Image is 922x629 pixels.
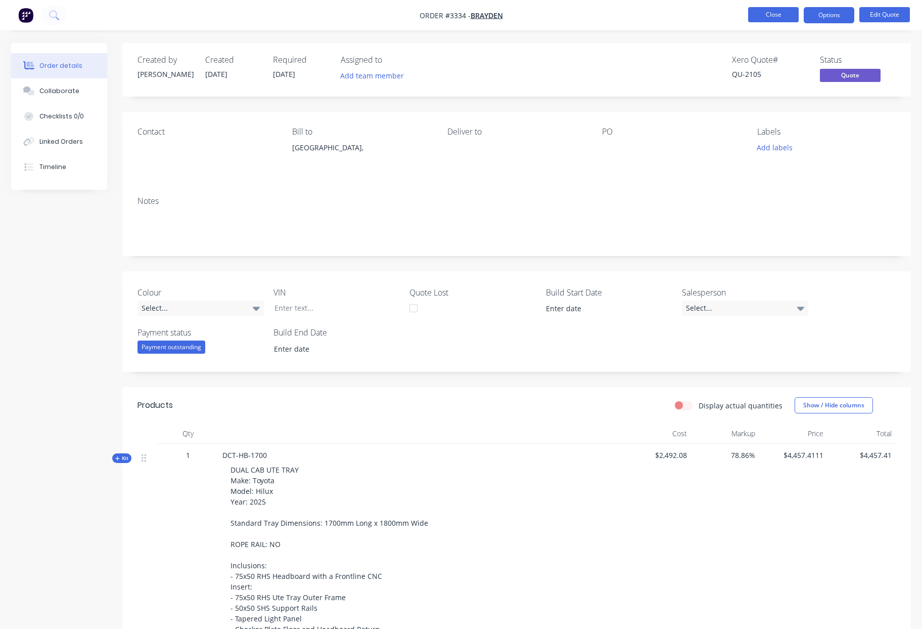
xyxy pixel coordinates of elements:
div: Checklists 0/0 [39,112,84,121]
a: Brayden [471,11,503,20]
label: Salesperson [682,286,808,299]
span: $4,457.41 [832,450,892,460]
div: Select... [682,301,808,316]
button: Options [804,7,854,23]
div: QU-2105 [732,69,808,79]
button: Close [748,7,799,22]
span: 78.86% [695,450,755,460]
div: Kit [112,453,131,463]
div: Required [273,55,329,65]
label: VIN [273,286,400,299]
button: Linked Orders [11,129,107,154]
div: Payment outstanding [137,341,205,354]
button: Collaborate [11,78,107,104]
span: $4,457.4111 [763,450,823,460]
div: Status [820,55,896,65]
div: Deliver to [447,127,586,137]
span: DCT-HB-1700 [222,450,267,460]
div: Cost [623,424,691,444]
div: Labels [757,127,896,137]
button: Show / Hide columns [795,397,873,413]
div: Products [137,399,173,411]
label: Colour [137,286,264,299]
div: Bill to [292,127,431,137]
div: [GEOGRAPHIC_DATA], [292,141,431,155]
input: Enter date [539,301,665,316]
span: Kit [115,454,128,462]
div: Xero Quote # [732,55,808,65]
div: Created by [137,55,193,65]
button: Add team member [341,69,409,82]
button: Quote [820,69,881,84]
div: Price [759,424,827,444]
div: Notes [137,196,896,206]
label: Quote Lost [409,286,536,299]
button: Add team member [335,69,409,82]
span: 1 [186,450,190,460]
button: Checklists 0/0 [11,104,107,129]
label: Payment status [137,326,264,339]
button: Order details [11,53,107,78]
div: Assigned to [341,55,442,65]
div: [GEOGRAPHIC_DATA], [292,141,431,173]
div: Created [205,55,261,65]
span: [DATE] [273,69,295,79]
span: [DATE] [205,69,227,79]
button: Timeline [11,154,107,180]
div: Collaborate [39,87,79,96]
div: Contact [137,127,276,137]
div: Select... [137,301,264,316]
div: Order details [39,61,82,70]
div: Markup [691,424,759,444]
span: $2,492.08 [627,450,687,460]
img: Factory [18,8,33,23]
div: PO [602,127,741,137]
div: Qty [158,424,218,444]
div: [PERSON_NAME] [137,69,193,79]
div: Timeline [39,162,66,172]
div: Linked Orders [39,137,83,146]
div: Total [827,424,896,444]
label: Display actual quantities [699,400,782,411]
label: Build End Date [273,326,400,339]
span: Quote [820,69,881,81]
input: Enter date [267,341,393,356]
span: Order #3334 - [420,11,471,20]
button: Add labels [751,141,798,154]
label: Build Start Date [546,286,672,299]
button: Edit Quote [859,7,910,22]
